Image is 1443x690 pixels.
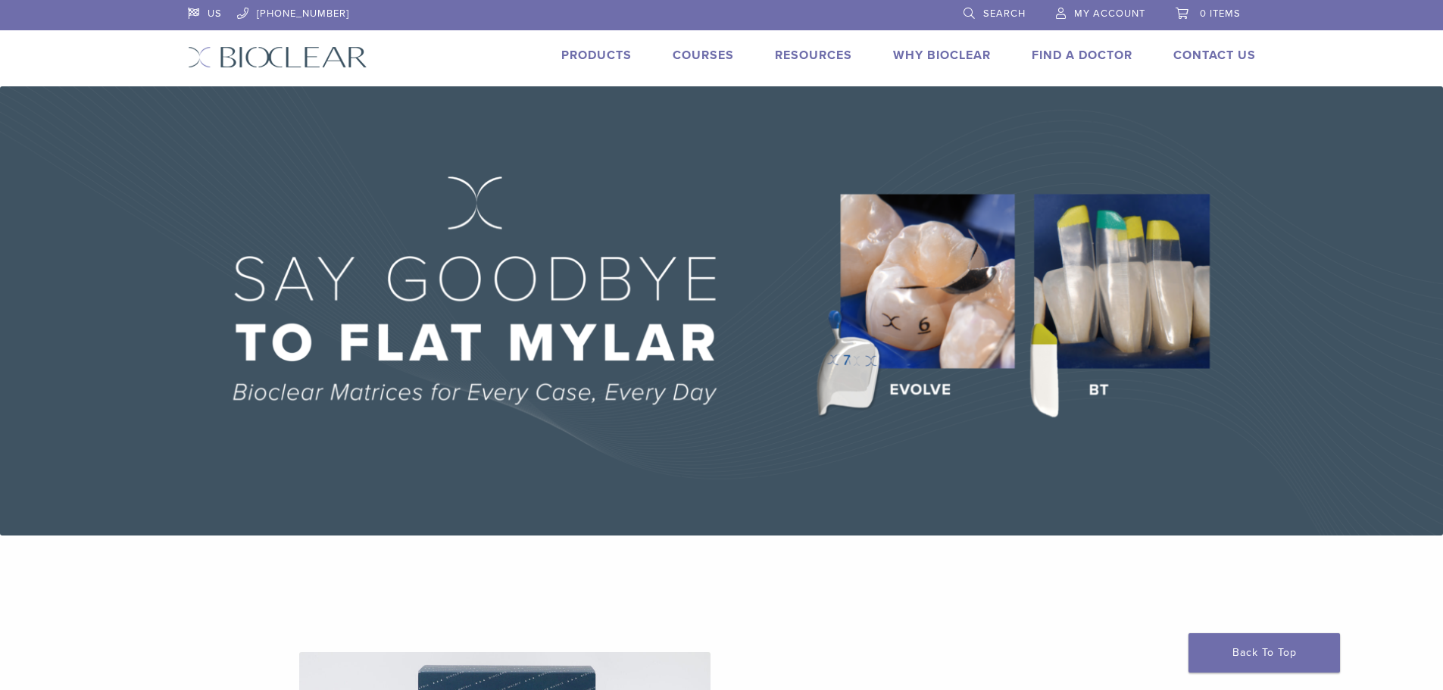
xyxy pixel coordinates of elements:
[983,8,1026,20] span: Search
[188,46,367,68] img: Bioclear
[561,48,632,63] a: Products
[1032,48,1132,63] a: Find A Doctor
[1173,48,1256,63] a: Contact Us
[775,48,852,63] a: Resources
[1074,8,1145,20] span: My Account
[1200,8,1241,20] span: 0 items
[1188,633,1340,673] a: Back To Top
[893,48,991,63] a: Why Bioclear
[673,48,734,63] a: Courses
